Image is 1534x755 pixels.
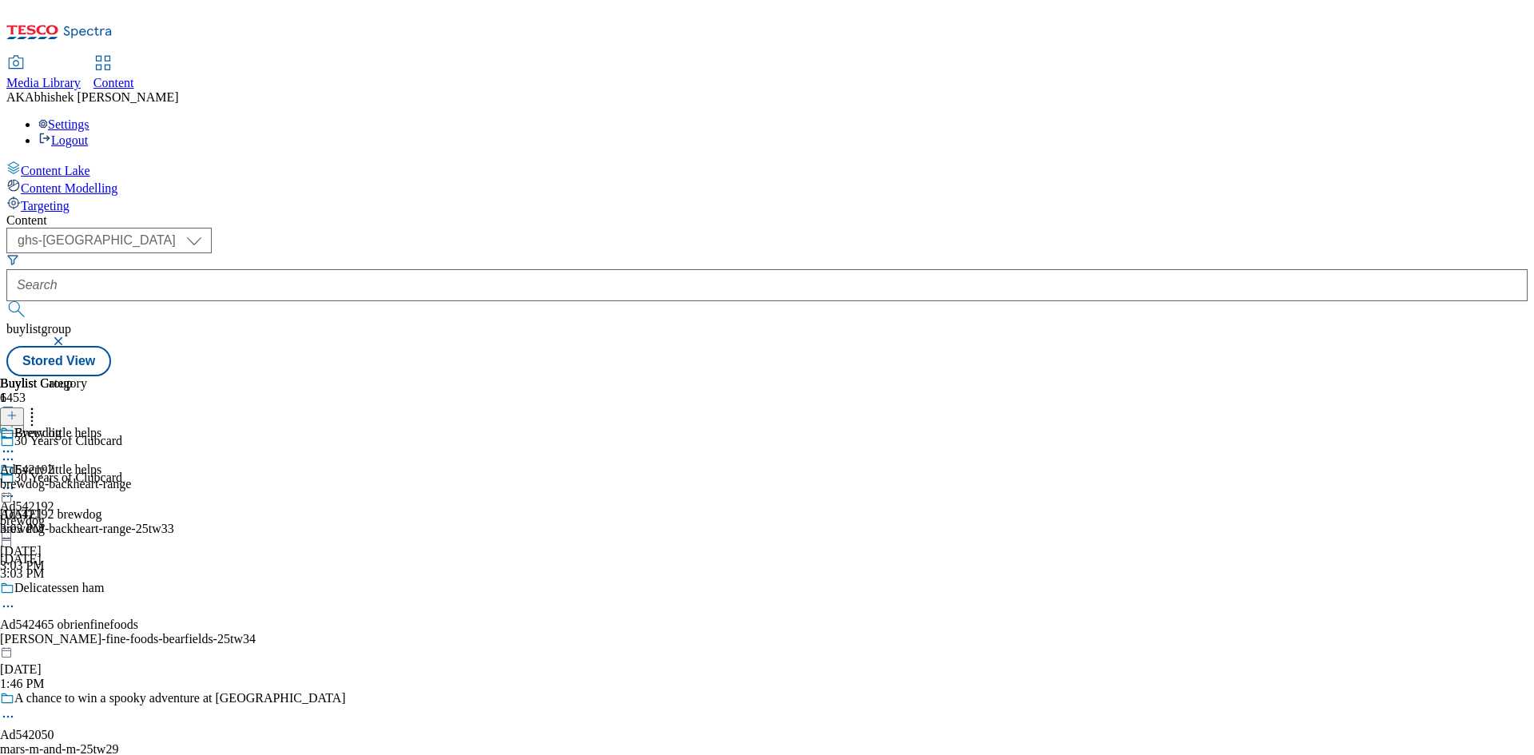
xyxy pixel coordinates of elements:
span: Abhishek [PERSON_NAME] [25,90,178,104]
div: Content [6,213,1528,228]
a: Targeting [6,196,1528,213]
svg: Search Filters [6,253,19,266]
span: Targeting [21,199,70,213]
div: Brewdog [14,426,62,440]
span: Media Library [6,76,81,89]
span: Content [93,76,134,89]
a: Media Library [6,57,81,90]
button: Stored View [6,346,111,376]
a: Logout [38,133,88,147]
a: Content Modelling [6,178,1528,196]
input: Search [6,269,1528,301]
span: Content Lake [21,164,90,177]
span: AK [6,90,25,104]
span: Content Modelling [21,181,117,195]
a: Settings [38,117,89,131]
a: Content Lake [6,161,1528,178]
div: A chance to win a spooky adventure at [GEOGRAPHIC_DATA] [14,691,346,705]
div: Delicatessen ham [14,581,104,595]
a: Content [93,57,134,90]
span: buylistgroup [6,322,71,336]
